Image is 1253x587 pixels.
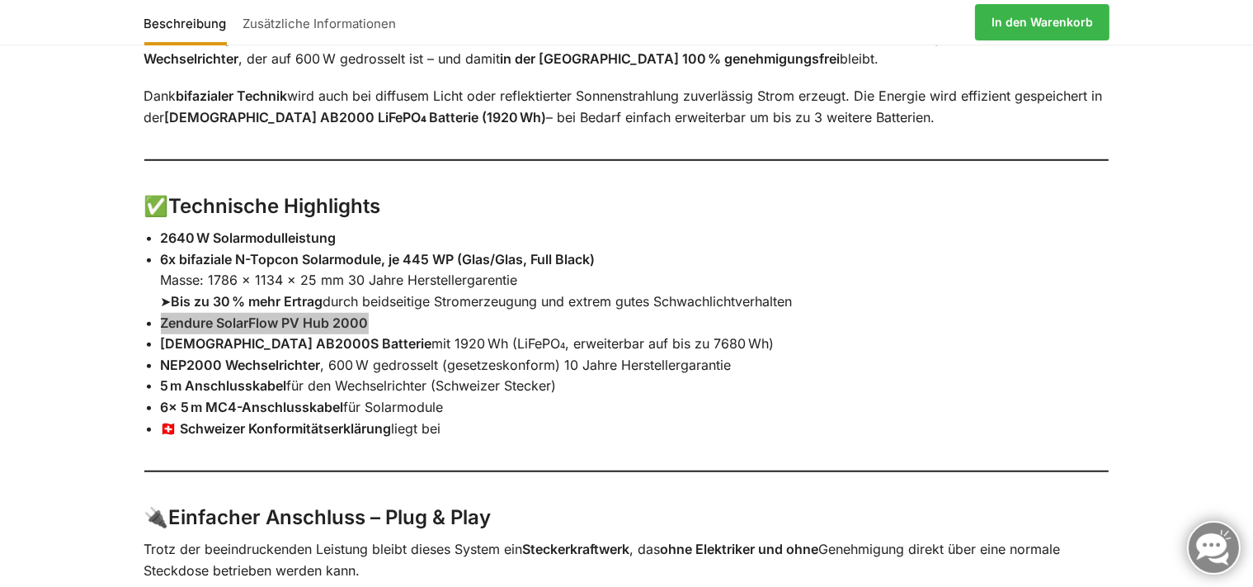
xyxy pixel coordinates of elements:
h3: ✅ [144,192,1109,221]
strong: ohne Elektriker und ohne [661,541,819,557]
strong: 6 bifaziale 445-Watt-Solarmodule (Full Black) [469,30,756,46]
strong: Bis zu 30 % mehr Ertrag [172,293,323,310]
strong: 🇨🇭 Schweizer Konformitätserklärung [161,420,392,437]
strong: NEP2000 Wechselrichter [161,357,321,373]
strong: Einfacher Anschluss – Plug & Play [169,505,492,529]
li: für den Wechselrichter (Schweizer Stecker) [161,376,1109,397]
strong: Technische Highlights [169,194,381,218]
li: liegt bei [161,419,1109,440]
p: Unser leistungsstärkstes Balkonkraftwerk kombiniert mit dem und einem , der auf 600 W gedrosselt ... [144,28,1109,70]
h3: 🔌 [144,504,1109,533]
strong: Zendure SolarFlow System [806,30,974,46]
strong: [DEMOGRAPHIC_DATA] AB2000S Batterie [161,335,432,352]
p: Trotz der beeindruckenden Leistung bleibt dieses System ein , das Genehmigung direkt über eine no... [144,539,1109,581]
strong: 5 m Anschlusskabel [161,377,287,394]
strong: 6x 5 m MC4-Anschlusskabel [161,399,344,415]
p: Dank wird auch bei diffusem Licht oder reflektierter Sonnenstrahlung zuverlässig Strom erzeugt. D... [144,86,1109,128]
li: für Solarmodule [161,397,1109,419]
strong: bifazialer Technik [177,88,288,104]
strong: Steckerkraftwerk [523,541,630,557]
strong: [DEMOGRAPHIC_DATA] AB2000 LiFePO₄ Batterie (1920 Wh) [165,109,547,125]
li: Masse: 1786 x 1134 x 25 mm 30 Jahre Herstellergarentie ➤ durch beidseitige Stromerzeugung und ext... [161,249,1109,313]
strong: 6x bifaziale N-Topcon Solarmodule, je 445 WP (Glas/Glas, Full Black) [161,251,596,267]
strong: 2640 W Solarmodulleistung [161,230,337,246]
li: , 600 W gedrosselt (gesetzeskonform) 10 Jahre Herstellergarantie [161,355,1109,376]
strong: Zendure SolarFlow PV Hub 2000 [161,315,369,331]
strong: in der [GEOGRAPHIC_DATA] 100 % genehmigungsfrei [501,50,841,67]
li: mit 1920 Wh (LiFePO₄, erweiterbar auf bis zu 7680 Wh) [161,334,1109,355]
